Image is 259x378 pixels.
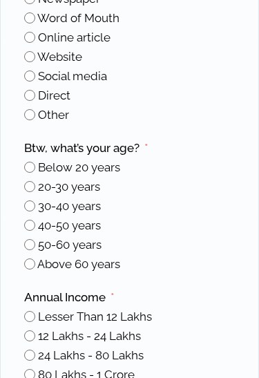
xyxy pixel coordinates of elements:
[24,70,35,82] input: Social media
[38,329,141,343] span: 12 Lakhs - 24 Lakhs
[38,69,107,83] span: Social media
[38,30,111,44] span: Online article
[37,50,82,64] span: Website
[24,12,35,23] input: Word of Mouth
[38,180,100,193] span: 20-30 years
[24,181,35,192] input: 20-30 years
[24,330,35,341] input: 12 Lakhs - 24 Lakhs
[24,162,35,173] input: Below 20 years
[24,140,148,156] label: Btw, what’s your age?
[38,310,152,323] span: Lesser Than 12 Lakhs
[24,32,35,43] input: Online article
[24,220,35,231] input: 40-50 years
[24,311,35,322] input: Lesser Than 12 Lakhs
[24,290,115,305] label: Annual Income
[38,88,70,102] span: Direct
[38,199,101,213] span: 30-40 years
[37,257,120,271] span: Above 60 years
[24,51,35,62] input: Website
[37,11,119,25] span: Word of Mouth
[24,350,35,361] input: 24 Lakhs - 80 Lakhs
[38,160,120,174] span: Below 20 years
[24,90,35,101] input: Direct
[24,239,35,250] input: 50-60 years
[38,218,101,232] span: 40-50 years
[38,348,144,362] span: 24 Lakhs - 80 Lakhs
[24,200,35,211] input: 30-40 years
[38,238,102,252] span: 50-60 years
[38,108,69,122] span: Other
[24,258,35,270] input: Above 60 years
[24,109,35,120] input: Other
